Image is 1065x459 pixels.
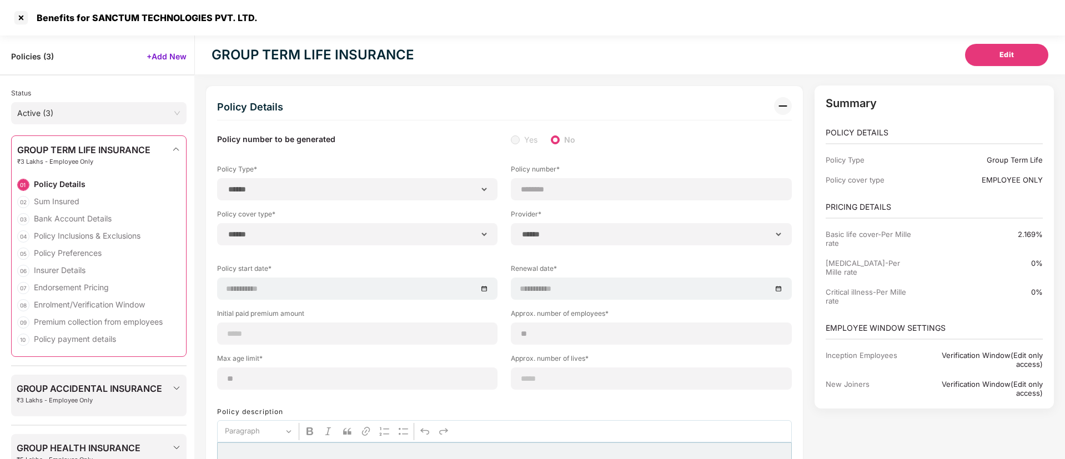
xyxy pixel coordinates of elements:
[217,209,498,223] label: Policy cover type*
[560,134,580,146] span: No
[916,380,1043,397] div: Verification Window(Edit only access)
[826,201,1043,213] p: PRICING DETAILS
[217,407,283,416] label: Policy description
[826,351,916,369] div: Inception Employees
[916,259,1043,268] div: 0%
[225,425,283,438] span: Paragraph
[826,97,1043,110] p: Summary
[17,196,29,208] div: 02
[17,265,29,277] div: 06
[916,155,1043,164] div: Group Term Life
[11,51,54,62] span: Policies ( 3 )
[826,380,916,397] div: New Joiners
[826,230,916,248] div: Basic life cover-Per Mille rate
[17,282,29,294] div: 07
[826,287,916,305] div: Critical illness-Per Mille rate
[17,443,140,453] span: GROUP HEALTH INSURANCE
[30,12,258,23] div: Benefits for SANCTUM TECHNOLOGIES PVT. LTD.
[17,145,150,155] span: GROUP TERM LIFE INSURANCE
[217,97,283,117] div: Policy Details
[17,158,150,165] span: ₹3 Lakhs - Employee Only
[220,423,297,440] button: Paragraph
[17,397,162,404] span: ₹3 Lakhs - Employee Only
[965,44,1048,66] button: Edit
[217,354,498,367] label: Max age limit*
[34,248,102,258] div: Policy Preferences
[17,179,29,191] div: 01
[17,230,29,243] div: 04
[511,164,791,178] label: Policy number*
[172,384,181,392] img: svg+xml;base64,PHN2ZyBpZD0iRHJvcGRvd24tMzJ4MzIiIHhtbG5zPSJodHRwOi8vd3d3LnczLm9yZy8yMDAwL3N2ZyIgd2...
[34,334,116,344] div: Policy payment details
[11,89,31,97] span: Status
[217,164,498,178] label: Policy Type*
[916,287,1043,296] div: 0%
[34,316,163,327] div: Premium collection from employees
[217,420,792,442] div: Editor toolbar
[17,316,29,329] div: 09
[774,97,792,115] img: svg+xml;base64,PHN2ZyB3aWR0aD0iMzIiIGhlaWdodD0iMzIiIHZpZXdCb3g9IjAgMCAzMiAzMiIgZmlsbD0ibm9uZSIgeG...
[511,309,791,322] label: Approx. number of employees*
[916,175,1043,184] div: EMPLOYEE ONLY
[34,282,109,292] div: Endorsement Pricing
[511,354,791,367] label: Approx. number of lives*
[916,230,1043,239] div: 2.169%
[217,309,498,322] label: Initial paid premium amount
[34,196,79,206] div: Sum Insured
[172,145,180,154] img: svg+xml;base64,PHN2ZyBpZD0iRHJvcGRvd24tMzJ4MzIiIHhtbG5zPSJodHRwOi8vd3d3LnczLm9yZy8yMDAwL3N2ZyIgd2...
[17,213,29,225] div: 03
[916,351,1043,369] div: Verification Window(Edit only access)
[17,334,29,346] div: 10
[17,384,162,394] span: GROUP ACCIDENTAL INSURANCE
[826,259,916,276] div: [MEDICAL_DATA]-Per Mille rate
[520,134,542,146] span: Yes
[999,49,1014,60] span: Edit
[826,322,1043,334] p: EMPLOYEE WINDOW SETTINGS
[217,134,335,146] label: Policy number to be generated
[34,299,145,310] div: Enrolment/Verification Window
[147,51,187,62] span: +Add New
[34,179,86,189] div: Policy Details
[217,264,498,278] label: Policy start date*
[34,213,112,224] div: Bank Account Details
[826,127,1043,139] p: POLICY DETAILS
[826,155,916,164] div: Policy Type
[172,443,181,452] img: svg+xml;base64,PHN2ZyBpZD0iRHJvcGRvd24tMzJ4MzIiIHhtbG5zPSJodHRwOi8vd3d3LnczLm9yZy8yMDAwL3N2ZyIgd2...
[511,264,791,278] label: Renewal date*
[34,230,140,241] div: Policy Inclusions & Exclusions
[826,175,916,184] div: Policy cover type
[17,248,29,260] div: 05
[511,209,791,223] label: Provider*
[17,299,29,311] div: 08
[34,265,86,275] div: Insurer Details
[212,45,414,65] div: GROUP TERM LIFE INSURANCE
[17,105,180,122] span: Active (3)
